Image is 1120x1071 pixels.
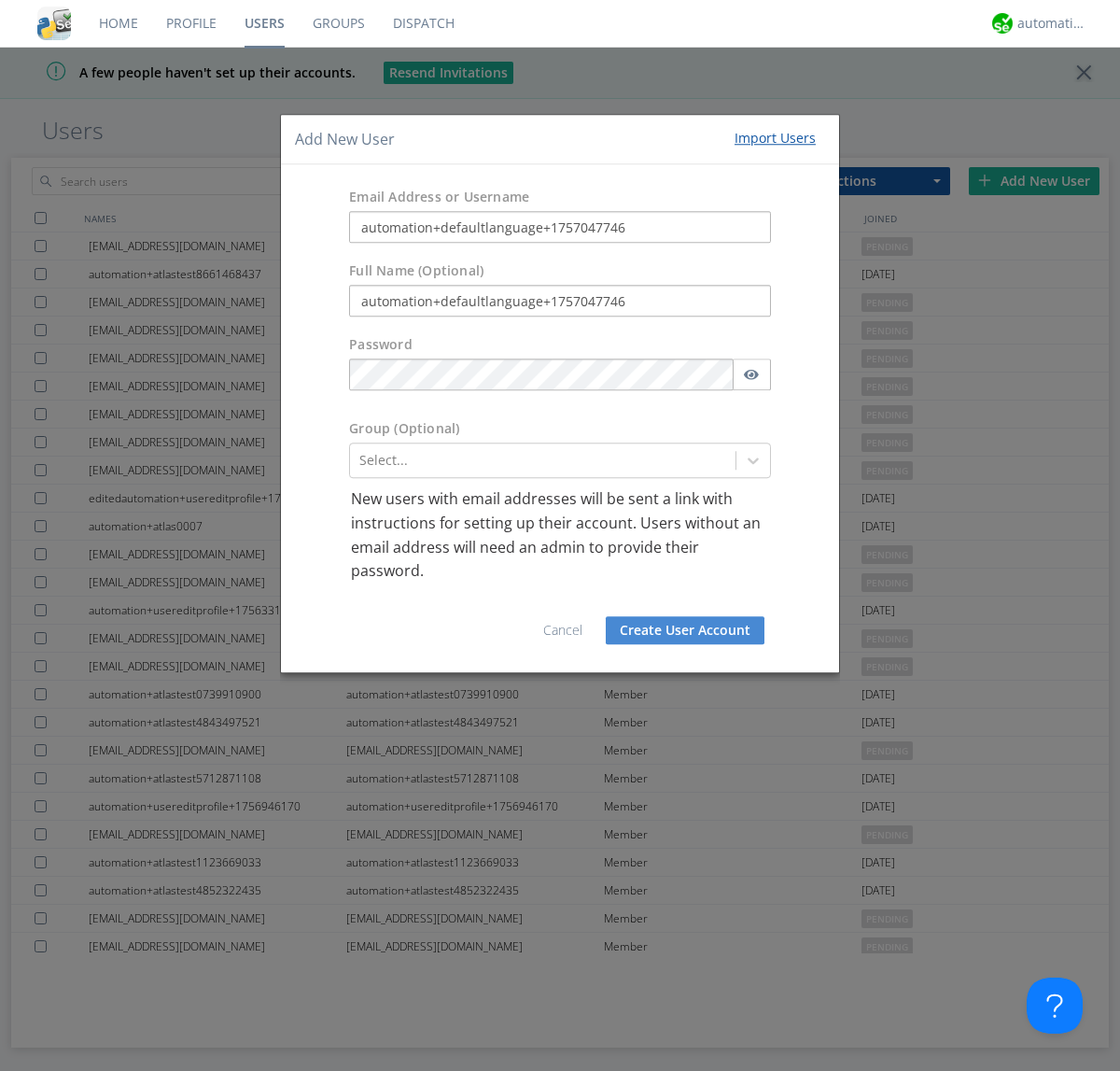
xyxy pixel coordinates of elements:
p: New users with email addresses will be sent a link with instructions for setting up their account... [351,488,769,584]
input: e.g. email@address.com, Housekeeping1 [349,212,771,244]
div: automation+atlas [1017,14,1087,33]
input: Julie Appleseed [349,286,771,317]
h4: Add New User [295,129,395,150]
a: Cancel [543,621,582,639]
button: Create User Account [606,616,764,644]
label: Group (Optional) [349,420,459,439]
img: d2d01cd9b4174d08988066c6d424eccd [992,13,1013,34]
label: Full Name (Optional) [349,262,483,281]
img: cddb5a64eb264b2086981ab96f4c1ba7 [37,7,71,40]
label: Email Address or Username [349,189,529,207]
label: Password [349,336,413,355]
div: Import Users [735,129,816,148]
